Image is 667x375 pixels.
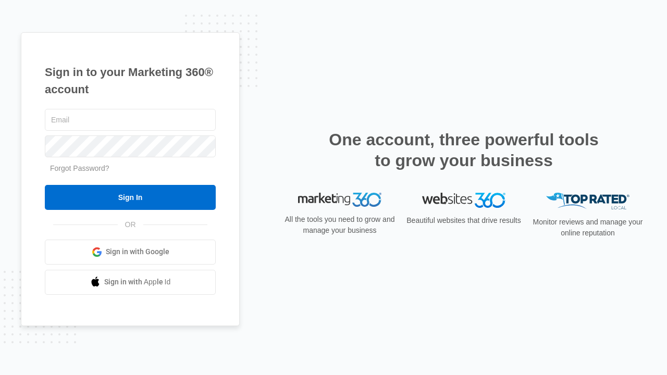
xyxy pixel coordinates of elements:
[106,246,169,257] span: Sign in with Google
[298,193,381,207] img: Marketing 360
[118,219,143,230] span: OR
[45,109,216,131] input: Email
[405,215,522,226] p: Beautiful websites that drive results
[45,240,216,265] a: Sign in with Google
[45,185,216,210] input: Sign In
[326,129,602,171] h2: One account, three powerful tools to grow your business
[50,164,109,172] a: Forgot Password?
[45,270,216,295] a: Sign in with Apple Id
[281,214,398,236] p: All the tools you need to grow and manage your business
[546,193,629,210] img: Top Rated Local
[422,193,505,208] img: Websites 360
[45,64,216,98] h1: Sign in to your Marketing 360® account
[104,277,171,287] span: Sign in with Apple Id
[529,217,646,239] p: Monitor reviews and manage your online reputation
